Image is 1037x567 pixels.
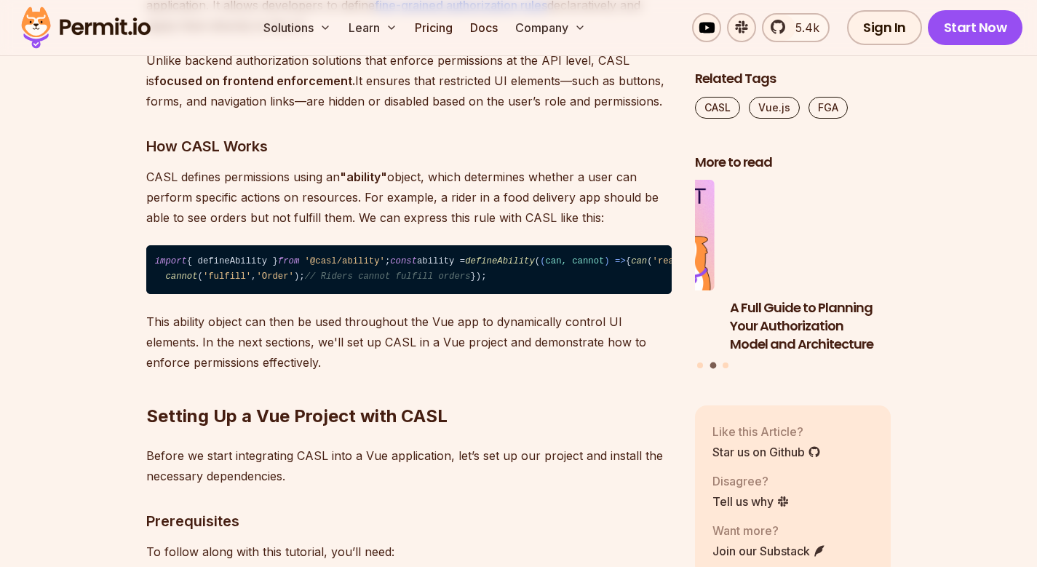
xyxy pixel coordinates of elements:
[518,181,715,354] li: 1 of 3
[712,472,790,490] p: Disagree?
[710,362,716,369] button: Go to slide 2
[146,445,672,486] p: Before we start integrating CASL into a Vue application, let’s set up our project and install the...
[695,70,891,88] h2: Related Tags
[749,97,800,119] a: Vue.js
[15,3,157,52] img: Permit logo
[730,181,926,291] img: A Full Guide to Planning Your Authorization Model and Architecture
[712,493,790,510] a: Tell us why
[540,256,626,266] span: ( ) =>
[409,13,458,42] a: Pricing
[762,13,830,42] a: 5.4k
[928,10,1023,45] a: Start Now
[808,97,848,119] a: FGA
[146,509,672,533] h3: Prerequisites
[653,256,685,266] span: 'read'
[464,13,504,42] a: Docs
[146,346,672,428] h2: Setting Up a Vue Project with CASL
[631,256,647,266] span: can
[305,271,471,282] span: // Riders cannot fulfill orders
[146,312,672,373] p: This ability object can then be used throughout the Vue app to dynamically control UI elements. I...
[278,256,299,266] span: from
[146,50,672,111] p: Unlike backend authorization solutions that enforce permissions at the API level, CASL is It ensu...
[847,10,922,45] a: Sign In
[256,271,293,282] span: 'Order'
[465,256,535,266] span: defineAbility
[730,181,926,354] li: 2 of 3
[695,181,891,371] div: Posts
[695,97,740,119] a: CASL
[390,256,417,266] span: const
[697,362,703,368] button: Go to slide 1
[154,74,355,88] strong: focused on frontend enforcement.
[165,271,197,282] span: cannot
[146,245,672,294] code: { defineAbility } ; ability = ( { ( , ); ( , ); });
[730,299,926,353] h3: A Full Guide to Planning Your Authorization Model and Architecture
[340,170,387,184] strong: "ability"
[258,13,337,42] button: Solutions
[146,135,672,158] h3: How CASL Works
[509,13,592,42] button: Company
[146,167,672,228] p: CASL defines permissions using an object, which determines whether a user can perform specific ac...
[305,256,385,266] span: '@casl/ability'
[155,256,187,266] span: import
[787,19,819,36] span: 5.4k
[723,362,728,368] button: Go to slide 3
[712,443,821,461] a: Star us on Github
[545,256,604,266] span: can, cannot
[203,271,251,282] span: 'fulfill'
[712,423,821,440] p: Like this Article?
[712,522,826,539] p: Want more?
[712,542,826,560] a: Join our Substack
[730,181,926,354] a: A Full Guide to Planning Your Authorization Model and ArchitectureA Full Guide to Planning Your A...
[695,154,891,172] h2: More to read
[146,542,672,562] p: To follow along with this tutorial, you’ll need:
[343,13,403,42] button: Learn
[518,299,715,353] h3: Salt Security: Enterprise-Grade API Security with Fine-Grained Authorization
